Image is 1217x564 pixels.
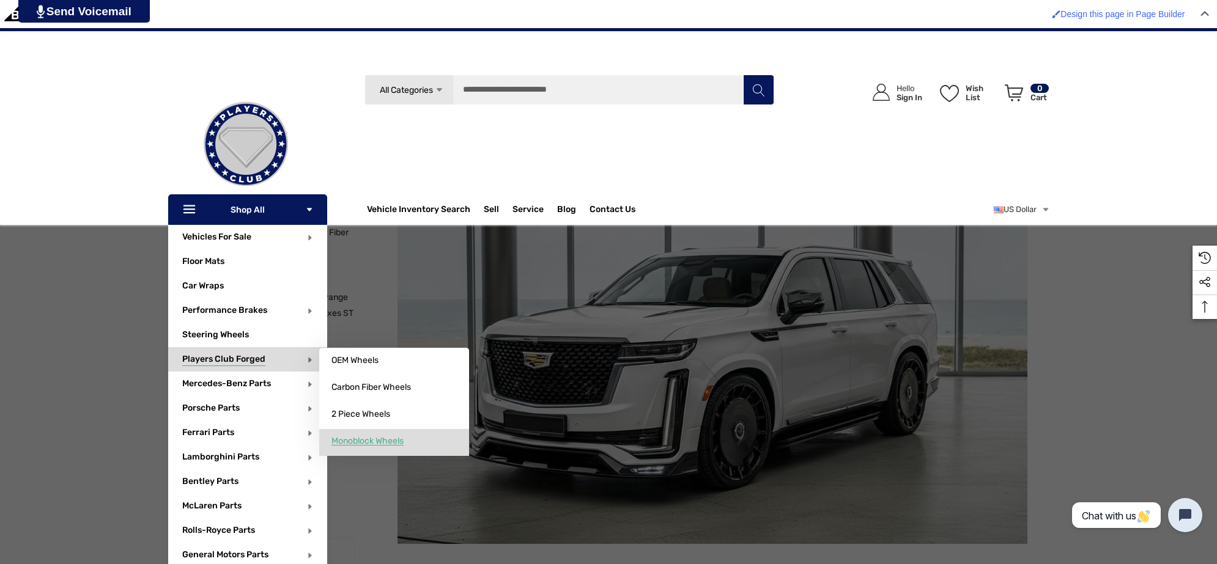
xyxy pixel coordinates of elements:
p: Hello [897,84,922,93]
span: Vehicles For Sale [182,232,251,245]
a: Vehicles For Sale [182,232,251,242]
p: Shop All [168,194,327,225]
a: Porsche Parts [182,403,240,413]
span: 2 Piece Wheels [331,409,390,420]
a: Players Club Forged [182,354,265,364]
a: Bentley Parts [182,476,239,486]
a: Floor Mats [182,249,327,274]
span: OEM Wheels [331,355,379,366]
a: Contact Us [590,204,635,218]
span: Rolls-Royce Parts [182,525,255,538]
a: Performance Brakes [182,305,267,315]
span: Monoblock Wheels [331,436,404,447]
a: Vehicle Inventory Search [367,204,470,218]
a: Sell [484,197,512,222]
a: Sign in [859,71,928,114]
a: Service [512,204,544,218]
a: Lamborghini Parts [182,452,259,462]
span: McLaren Parts [182,500,242,514]
a: Car Wraps [182,274,327,298]
span: All Categories [380,85,433,95]
span: Performance Brakes [182,305,267,318]
a: McLaren Parts [182,500,242,511]
p: Sign In [897,93,922,102]
span: Steering Wheels [182,329,249,343]
svg: Social Media [1199,276,1211,288]
p: Wish List [966,84,998,102]
a: Blog [557,204,576,218]
span: Porsche Parts [182,403,240,416]
a: Mercedes-Benz Parts [182,378,271,389]
span: Car Wraps [182,280,224,294]
span: Bentley Parts [182,476,239,489]
span: Sell [484,204,499,218]
svg: Icon User Account [873,84,890,101]
span: Carbon Fiber Wheels [331,382,411,393]
span: Design this page in Page Builder [1060,9,1185,19]
img: PjwhLS0gR2VuZXJhdG9yOiBHcmF2aXQuaW8gLS0+PHN2ZyB4bWxucz0iaHR0cDovL3d3dy53My5vcmcvMjAwMC9zdmciIHhtb... [37,5,45,18]
a: Cart with 0 items [999,71,1050,119]
span: Lamborghini Parts [182,452,259,465]
span: Players Club Forged [182,354,265,367]
svg: Review Your Cart [1005,84,1023,101]
img: Enabled brush for page builder edit. [1052,10,1060,18]
a: Steering Wheels [182,323,327,347]
svg: Top [1193,301,1217,313]
img: Close Admin Bar [1200,11,1209,16]
a: All Categories Icon Arrow Down Icon Arrow Up [364,75,453,105]
a: Ferrari Parts [182,427,234,438]
svg: Recently Viewed [1199,252,1211,264]
span: General Motors Parts [182,549,268,563]
span: Floor Mats [182,256,224,269]
p: 0 [1030,84,1049,93]
a: USD [994,197,1050,222]
span: Mercedes-Benz Parts [182,378,271,392]
p: Cart [1030,93,1049,102]
img: Players Club | Cars For Sale [185,83,307,205]
span: Ferrari Parts [182,427,234,441]
button: Search [743,75,774,105]
a: Rolls-Royce Parts [182,525,255,535]
a: Enabled brush for page builder edit. Design this page in Page Builder [1046,3,1191,25]
svg: Icon Line [182,203,200,217]
svg: Icon Arrow Down [435,86,444,95]
a: General Motors Parts [182,549,268,560]
a: Wish List Wish List [934,71,999,114]
svg: Icon Arrow Down [305,205,314,214]
svg: Wish List [940,85,959,102]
